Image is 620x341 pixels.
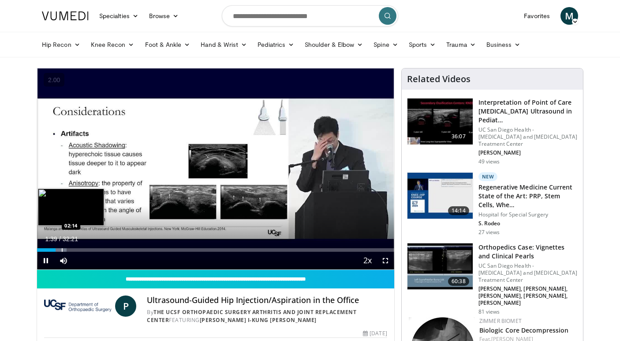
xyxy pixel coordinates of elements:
[147,308,356,324] a: The UCSF Orthopaedic Surgery Arthritis and Joint Replacement Center
[478,211,578,218] p: Hospital for Special Surgery
[200,316,317,324] a: [PERSON_NAME] I-Kung [PERSON_NAME]
[115,296,136,317] a: P
[195,36,252,53] a: Hand & Wrist
[407,173,473,219] img: 63c7f4a0-c47f-4637-8a2f-6e781cac80e2.150x105_q85_crop-smart_upscale.jpg
[59,235,61,242] span: /
[44,296,112,317] img: The UCSF Orthopaedic Surgery Arthritis and Joint Replacement Center
[441,36,481,53] a: Trauma
[478,229,500,236] p: 27 views
[479,326,569,334] a: Biologic Core Decompression
[222,5,398,27] input: Search topics, interventions
[478,243,578,261] h3: Orthopedics Case: Vignettes and Clinical Pearls
[86,36,140,53] a: Knee Recon
[368,36,403,53] a: Spine
[363,330,387,337] div: [DATE]
[37,68,394,270] video-js: Video Player
[42,11,89,20] img: VuMedi Logo
[403,36,441,53] a: Sports
[407,98,578,165] a: 36:07 Interpretation of Point of Care [MEDICAL_DATA] Ultrasound in Pediat… UC San Diego Health - ...
[479,317,522,325] a: Zimmer Biomet
[359,252,377,269] button: Playback Rate
[478,262,578,284] p: UC San Diego Health - [MEDICAL_DATA] and [MEDICAL_DATA] Treatment Center
[478,158,500,165] p: 49 views
[147,296,387,305] h4: Ultrasound-Guided Hip Injection/Aspiration in the Office
[478,183,578,209] h3: Regenerative Medicine Current State of the Art: PRP, Stem Cells, Whe…
[144,7,184,25] a: Browse
[407,74,471,84] h4: Related Videos
[478,149,578,156] p: [PERSON_NAME]
[478,308,500,315] p: 81 views
[63,235,78,242] span: 32:21
[407,243,578,315] a: 60:38 Orthopedics Case: Vignettes and Clinical Pearls UC San Diego Health - [MEDICAL_DATA] and [M...
[147,308,387,324] div: By FEATURING
[38,189,104,226] img: image.jpeg
[478,126,578,148] p: UC San Diego Health - [MEDICAL_DATA] and [MEDICAL_DATA] Treatment Center
[478,172,498,181] p: New
[252,36,299,53] a: Pediatrics
[407,99,473,144] img: 0b0d369d-3ab3-448a-910b-4aeb3aefd29d.150x105_q85_crop-smart_upscale.jpg
[478,98,578,125] h3: Interpretation of Point of Care [MEDICAL_DATA] Ultrasound in Pediat…
[478,220,578,227] p: S. Rodeo
[37,252,55,269] button: Pause
[45,235,57,242] span: 1:39
[37,36,86,53] a: Hip Recon
[55,252,72,269] button: Mute
[448,132,469,141] span: 36:07
[407,172,578,236] a: 14:14 New Regenerative Medicine Current State of the Art: PRP, Stem Cells, Whe… Hospital for Spec...
[560,7,578,25] a: M
[448,277,469,286] span: 60:38
[481,36,526,53] a: Business
[377,252,394,269] button: Fullscreen
[519,7,555,25] a: Favorites
[94,7,144,25] a: Specialties
[140,36,196,53] a: Foot & Ankle
[299,36,368,53] a: Shoulder & Elbow
[37,248,394,252] div: Progress Bar
[448,206,469,215] span: 14:14
[407,243,473,289] img: b30a49db-5ad3-480d-9883-0e7b200045eb.150x105_q85_crop-smart_upscale.jpg
[478,285,578,307] p: [PERSON_NAME], [PERSON_NAME], [PERSON_NAME], [PERSON_NAME], [PERSON_NAME]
